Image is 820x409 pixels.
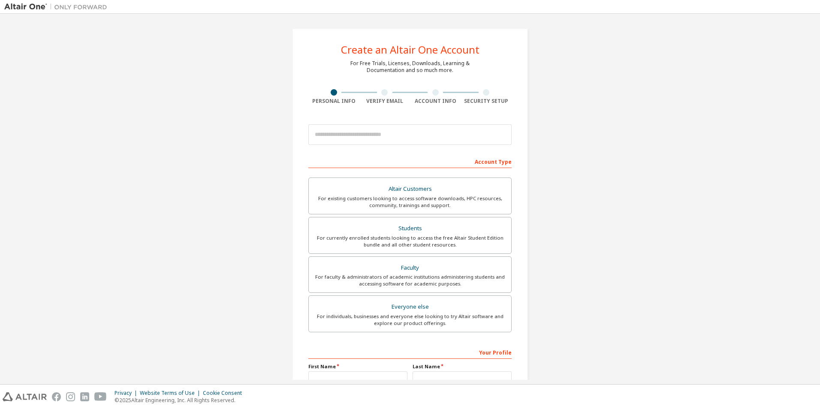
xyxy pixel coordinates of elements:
img: youtube.svg [94,392,107,401]
div: Account Type [308,154,512,168]
img: facebook.svg [52,392,61,401]
div: Create an Altair One Account [341,45,479,55]
div: For faculty & administrators of academic institutions administering students and accessing softwa... [314,274,506,287]
div: Website Terms of Use [140,390,203,397]
div: Personal Info [308,98,359,105]
div: Privacy [115,390,140,397]
div: For currently enrolled students looking to access the free Altair Student Edition bundle and all ... [314,235,506,248]
div: Students [314,223,506,235]
div: For Free Trials, Licenses, Downloads, Learning & Documentation and so much more. [350,60,470,74]
label: First Name [308,363,407,370]
div: Cookie Consent [203,390,247,397]
p: © 2025 Altair Engineering, Inc. All Rights Reserved. [115,397,247,404]
div: Everyone else [314,301,506,313]
div: For individuals, businesses and everyone else looking to try Altair software and explore our prod... [314,313,506,327]
div: Faculty [314,262,506,274]
div: Your Profile [308,345,512,359]
img: altair_logo.svg [3,392,47,401]
img: Altair One [4,3,112,11]
img: linkedin.svg [80,392,89,401]
div: Account Info [410,98,461,105]
div: Altair Customers [314,183,506,195]
label: Last Name [413,363,512,370]
div: Verify Email [359,98,410,105]
div: Security Setup [461,98,512,105]
div: For existing customers looking to access software downloads, HPC resources, community, trainings ... [314,195,506,209]
img: instagram.svg [66,392,75,401]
